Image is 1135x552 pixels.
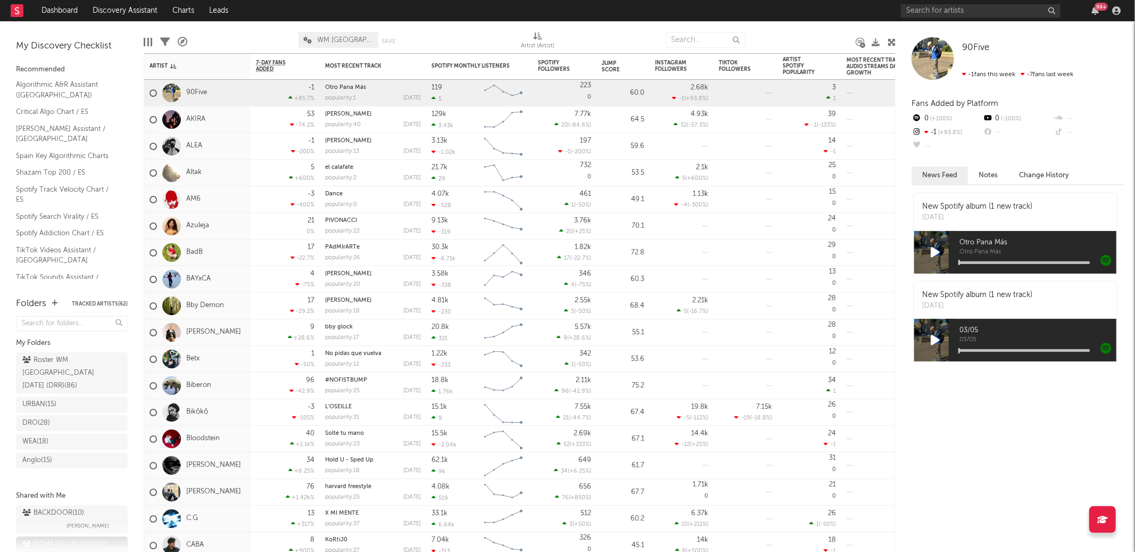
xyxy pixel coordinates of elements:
div: 0 [783,266,836,292]
div: [DATE] [403,335,421,341]
div: 30.3k [432,244,449,251]
div: 7.77k [575,111,591,118]
div: Anglo ( 15 ) [22,454,52,467]
a: [PERSON_NAME] [325,298,371,303]
a: C.G [186,514,198,523]
div: 9 [310,324,314,331]
a: [PERSON_NAME] [325,271,371,277]
div: Artist (Artist) [521,27,554,57]
div: 732 [580,162,591,169]
a: Anglo(15) [16,452,128,468]
span: -1 [565,149,570,155]
button: Change History [1008,167,1080,184]
div: 0 [783,160,836,186]
div: 3 [832,84,836,91]
span: 17 [564,256,570,261]
a: TikTok Videos Assistant / [GEOGRAPHIC_DATA] [16,244,117,266]
div: 5 [311,164,314,171]
div: -1 [308,137,314,144]
div: 0 [783,213,836,239]
a: Otro Pana Más [325,85,366,90]
div: Edit Columns [144,27,152,57]
a: Shazam Top 200 / ES [16,167,117,178]
span: +600 % [687,176,707,182]
div: -22.7 % [291,254,314,261]
div: 119 [432,84,442,91]
div: My Discovery Checklist [16,40,128,53]
a: Azuleja [186,221,209,230]
div: [DATE] [403,122,421,128]
div: A&R Pipeline [178,27,187,57]
svg: Chart title [479,293,527,319]
span: +100 % [929,116,952,122]
a: [PERSON_NAME] [186,488,241,497]
div: 3.76k [574,217,591,224]
div: ( ) [557,254,591,261]
a: Spotify Search Virality / ES [16,211,117,223]
div: Espiritú [325,111,421,117]
a: Dance [325,191,343,197]
div: [DATE] [403,361,421,367]
span: 03/05 [959,324,1116,337]
div: 3.13k [432,137,448,144]
span: -1 [831,149,836,155]
div: Most Recent Track [325,63,405,69]
div: popularity: 22 [325,228,360,234]
div: 1 [311,350,314,357]
div: 0 [538,80,591,106]
span: 90Five [962,43,989,52]
div: Instagram Followers [655,60,692,72]
a: [PERSON_NAME] [325,111,371,117]
div: +85.7 % [288,95,314,102]
div: ( ) [554,121,591,128]
div: ( ) [565,201,591,208]
div: [DATE] [403,308,421,314]
div: 129k [432,111,446,118]
span: -57.3 % [689,122,707,128]
a: Biberon [186,381,211,390]
div: el calafate [325,164,421,170]
div: PIO PIO [325,138,421,144]
span: 1 [833,96,836,102]
a: 90Five [186,88,207,97]
div: -- [1054,112,1124,126]
div: -- [1054,126,1124,139]
div: [DATE] [922,212,1032,223]
a: WEA(18) [16,434,128,450]
div: 2.68k [691,84,708,91]
div: Recommended [16,63,128,76]
div: FICHAJES CRUDX ( 102 ) [22,538,106,551]
div: 1.82k [575,244,591,251]
div: Roster WM [GEOGRAPHIC_DATA] [DATE] (DRR) ( 86 ) [22,354,97,392]
a: Solté tu mano [325,431,364,436]
div: ( ) [559,228,591,235]
div: popularity: 26 [325,255,360,261]
div: 59.6 [602,140,644,153]
div: Spotify Followers [538,60,575,72]
svg: Chart title [479,373,527,399]
div: 28 [828,322,836,328]
span: -7 fans last week [962,71,1073,78]
div: 24 [828,215,836,222]
div: popularity: 18 [325,308,360,314]
svg: Chart title [479,319,527,346]
svg: Chart title [479,80,527,106]
span: -84.6 % [570,122,590,128]
div: -1 [308,84,314,91]
input: Search for folders... [16,316,128,332]
div: 53.5 [602,167,644,179]
a: CABA [186,541,204,550]
div: 60.3 [602,273,644,286]
span: -200 % [572,149,590,155]
div: 4.93k [691,111,708,118]
div: 4.07k [432,191,449,197]
div: -528 [432,202,451,209]
span: 4 [571,282,575,288]
a: Bloodstein [186,434,220,443]
span: -1 fans this week [962,71,1015,78]
div: -3 [308,191,314,197]
a: DRO(28) [16,415,128,431]
a: TikTok Sounds Assistant / [GEOGRAPHIC_DATA] [16,271,117,293]
div: 21 [308,217,314,224]
span: 1 [571,362,574,368]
